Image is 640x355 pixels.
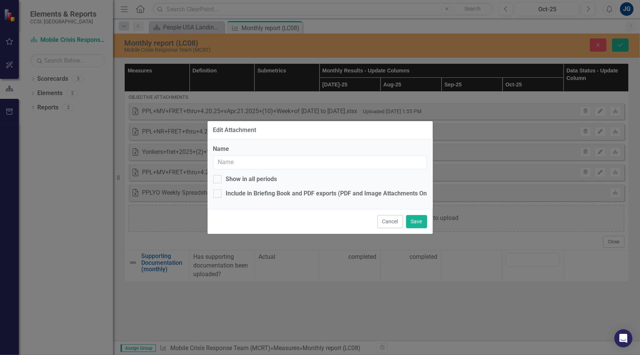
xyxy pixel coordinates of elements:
[226,175,277,184] div: Show in all periods
[406,215,427,228] button: Save
[213,155,427,169] input: Name
[213,145,427,154] label: Name
[213,127,257,134] div: Edit Attachment
[226,189,434,198] div: Include in Briefing Book and PDF exports (PDF and Image Attachments Only)
[377,215,403,228] button: Cancel
[614,329,632,347] div: Open Intercom Messenger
